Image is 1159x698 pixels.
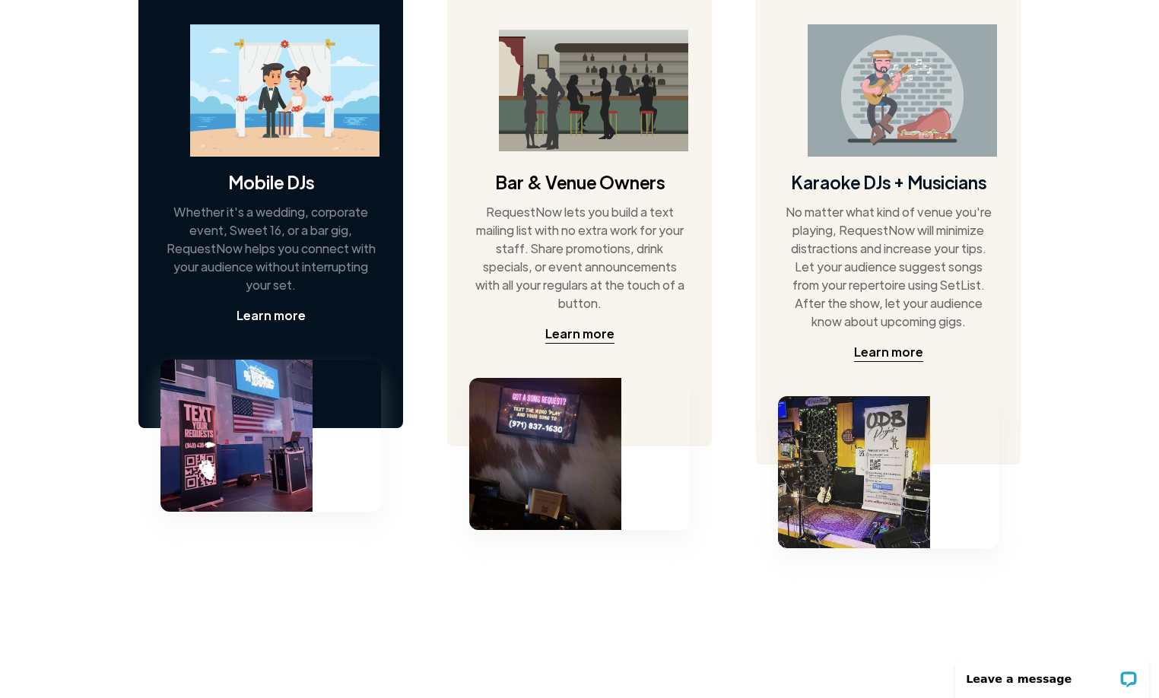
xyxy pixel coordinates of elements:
img: school dance with a poster [160,360,313,512]
img: wedding on a beach [190,24,379,157]
h4: Karaoke DJs + Musicians [791,170,986,194]
h4: Mobile DJs [228,170,314,194]
h4: Bar & Venue Owners [495,170,665,194]
img: musician stand [778,396,930,548]
a: Learn more [545,325,614,344]
div: Learn more [854,343,923,361]
div: Learn more [545,325,614,343]
div: Learn more [237,306,306,325]
div: RequestNow lets you build a text mailing list with no extra work for your staff. Share promotions... [474,203,685,313]
a: Learn more [854,343,923,362]
div: No matter what kind of venue you're playing, RequestNow will minimize distractions and increase y... [783,203,994,331]
div: Whether it's a wedding, corporate event, Sweet 16, or a bar gig, RequestNow helps you connect wit... [165,203,376,294]
img: guitarist [808,24,997,157]
img: bar image [499,30,688,151]
iframe: LiveChat chat widget [945,650,1159,698]
img: bar tv [469,378,621,530]
a: Learn more [237,306,306,325]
